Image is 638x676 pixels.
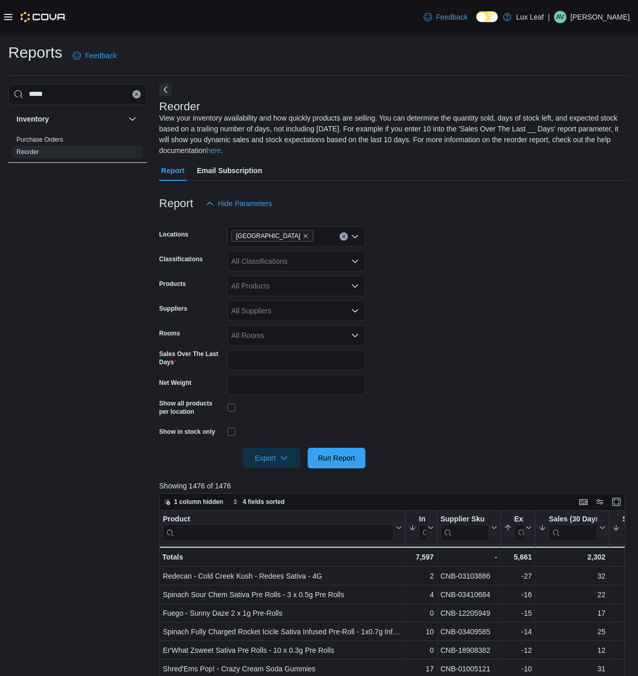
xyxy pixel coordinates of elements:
button: Clear input [132,90,141,98]
h3: Reorder [159,100,200,113]
div: 5,661 [503,551,531,563]
div: Expected Stock (25 Days) [514,514,523,524]
div: 10 [409,626,434,638]
button: 4 fields sorted [228,496,289,508]
div: Sales (30 Days) [549,514,597,524]
div: Er'What Zsweet Sativa Pre Rolls - 10 x 0.3g Pre Rolls [163,644,402,656]
div: CNB-03103886 [440,570,497,582]
p: | [548,11,550,23]
div: CNB-12205949 [440,607,497,619]
div: Redecan - Cold Creek Kush - Redees Sativa - 4G [163,570,402,582]
div: 2 [409,570,434,582]
div: Product [163,514,394,524]
h1: Reports [8,42,62,63]
button: Run Report [308,448,365,468]
label: Products [159,280,186,288]
label: Show all products per location [159,399,223,416]
span: Email Subscription [197,160,262,181]
div: Expected Stock [514,514,523,540]
a: Feedback [419,7,472,27]
span: 1 column hidden [174,498,223,506]
div: CNB-18908382 [440,644,497,656]
button: Open list of options [351,307,359,315]
span: Eckville [231,230,313,242]
div: -16 [503,588,531,601]
div: 25 [539,626,606,638]
div: 4 [409,588,434,601]
div: CNB-01005121 [440,663,497,675]
div: Aaron Volk [554,11,566,23]
div: 0 [409,644,434,656]
label: Net Weight [159,379,191,387]
label: Show in stock only [159,428,215,436]
div: Supplier Sku [440,514,489,524]
div: Product [163,514,394,540]
div: In Stock Qty [419,514,426,540]
input: Dark Mode [476,11,498,22]
div: 22 [539,588,606,601]
div: View your inventory availability and how quickly products are selling. You can determine the quan... [159,113,625,156]
button: Export [243,448,300,468]
button: Clear input [340,232,348,241]
div: Inventory [8,133,147,162]
button: Open list of options [351,257,359,265]
label: Rooms [159,329,180,337]
div: 7,597 [409,551,434,563]
button: Open list of options [351,232,359,241]
button: Open list of options [351,282,359,290]
div: 17 [539,607,606,619]
div: 32 [539,570,606,582]
button: Product [163,514,402,540]
button: In Stock Qty [409,514,434,540]
div: Spinach Fully Charged Rocket Icicle Sativa Infused Pre-Roll - 1x0.7g Infused Pre Roll [163,626,402,638]
button: 1 column hidden [160,496,227,508]
p: Showing 1476 of 1476 [159,481,630,491]
span: Reorder [16,148,39,156]
a: Purchase Orders [16,136,63,143]
span: Feedback [436,12,467,22]
div: 2,302 [539,551,606,563]
div: CNB-03409585 [440,626,497,638]
div: In Stock Qty [419,514,426,524]
h3: Inventory [16,114,49,124]
div: Sales (30 Days) [549,514,597,540]
span: Run Report [318,453,355,463]
a: Feedback [69,45,121,66]
div: CNB-03410684 [440,588,497,601]
h3: Report [159,197,193,210]
div: -12 [503,644,531,656]
img: Cova [21,12,66,22]
span: AV [556,11,564,23]
div: -27 [503,570,531,582]
button: Display options [594,496,606,508]
div: Shred'Ems Pop! - Crazy Cream Soda Gummies [163,663,402,675]
div: -14 [503,626,531,638]
span: Report [161,160,184,181]
span: Feedback [85,50,116,61]
div: Spinach Sour Chem Sativa Pre Rolls - 3 x 0.5g Pre Rolls [163,588,402,601]
button: Enter fullscreen [610,496,623,508]
a: here [207,146,221,155]
p: [PERSON_NAME] [570,11,630,23]
div: Fuego - Sunny Daze 2 x 1g Pre-Rolls [163,607,402,619]
label: Locations [159,230,189,239]
label: Sales Over The Last Days [159,350,223,366]
button: Keyboard shortcuts [577,496,590,508]
div: 12 [539,644,606,656]
p: Lux Leaf [516,11,544,23]
button: Hide Parameters [202,193,276,214]
button: Sales (30 Days) [539,514,606,540]
span: Export [249,448,294,468]
span: Hide Parameters [218,198,272,209]
button: Remove Eckville from selection in this group [303,233,309,239]
div: -15 [503,607,531,619]
button: Supplier Sku [440,514,497,540]
div: 17 [409,663,434,675]
div: -10 [503,663,531,675]
button: Next [159,83,172,96]
label: Classifications [159,255,203,263]
button: Inventory [126,113,139,125]
button: Inventory [16,114,124,124]
span: Purchase Orders [16,136,63,144]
